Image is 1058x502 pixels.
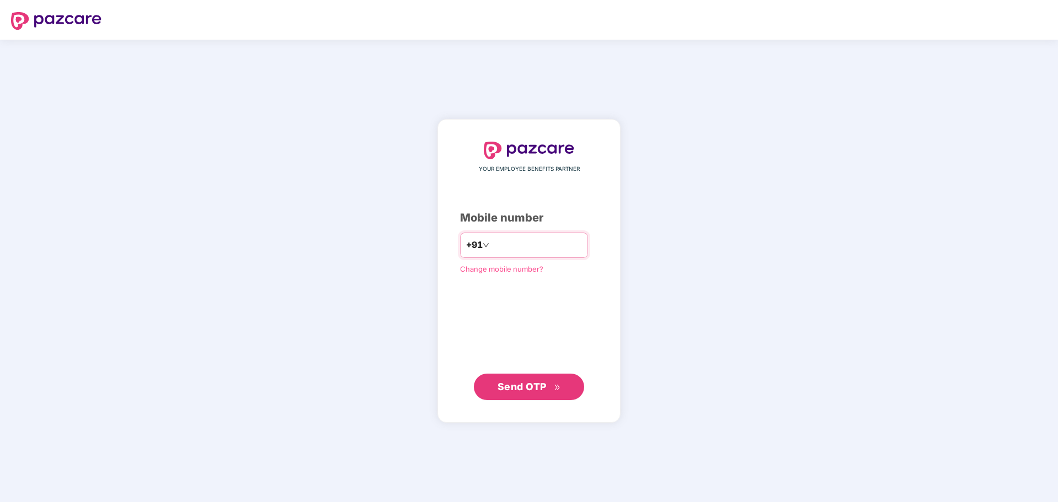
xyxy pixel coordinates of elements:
[484,142,574,159] img: logo
[554,384,561,391] span: double-right
[479,165,580,174] span: YOUR EMPLOYEE BENEFITS PARTNER
[474,374,584,400] button: Send OTPdouble-right
[11,12,101,30] img: logo
[498,381,547,392] span: Send OTP
[460,265,543,273] a: Change mobile number?
[483,242,489,249] span: down
[460,209,598,226] div: Mobile number
[466,238,483,252] span: +91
